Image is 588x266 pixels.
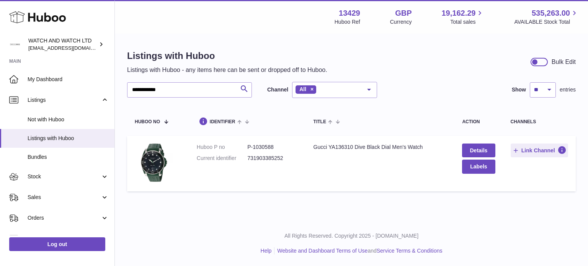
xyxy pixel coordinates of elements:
span: Huboo no [135,119,160,124]
dt: Huboo P no [197,144,247,151]
span: All [299,86,306,92]
div: Bulk Edit [552,58,576,66]
a: Details [462,144,495,157]
a: Help [261,248,272,254]
div: Huboo Ref [335,18,360,26]
span: Link Channel [521,147,555,154]
a: Service Terms & Conditions [377,248,443,254]
span: Orders [28,214,101,222]
span: Sales [28,194,101,201]
h1: Listings with Huboo [127,50,327,62]
strong: 13429 [339,8,360,18]
span: Not with Huboo [28,116,109,123]
p: Listings with Huboo - any items here can be sent or dropped off to Huboo. [127,66,327,74]
span: 535,263.00 [532,8,570,18]
div: Currency [390,18,412,26]
span: Bundles [28,153,109,161]
button: Link Channel [511,144,568,157]
button: Labels [462,160,495,173]
span: title [314,119,326,124]
div: Gucci YA136310 Dive Black Dial Men's Watch [314,144,447,151]
label: Show [512,86,526,93]
span: Listings [28,96,101,104]
dd: P-1030588 [247,144,298,151]
span: [EMAIL_ADDRESS][DOMAIN_NAME] [28,45,113,51]
div: channels [511,119,568,124]
span: Listings with Huboo [28,135,109,142]
a: 535,263.00 AVAILABLE Stock Total [514,8,579,26]
a: 19,162.29 Total sales [441,8,484,26]
dt: Current identifier [197,155,247,162]
strong: GBP [395,8,412,18]
span: My Dashboard [28,76,109,83]
label: Channel [267,86,288,93]
span: identifier [210,119,235,124]
span: Total sales [450,18,484,26]
div: WATCH AND WATCH LTD [28,37,97,52]
a: Log out [9,237,105,251]
span: entries [560,86,576,93]
img: Gucci YA136310 Dive Black Dial Men's Watch [135,144,173,182]
img: internalAdmin-13429@internal.huboo.com [9,39,21,50]
span: AVAILABLE Stock Total [514,18,579,26]
span: 19,162.29 [441,8,475,18]
span: Stock [28,173,101,180]
div: action [462,119,495,124]
dd: 731903385252 [247,155,298,162]
li: and [274,247,442,255]
p: All Rights Reserved. Copyright 2025 - [DOMAIN_NAME] [121,232,582,240]
a: Website and Dashboard Terms of Use [277,248,367,254]
span: Usage [28,235,109,242]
